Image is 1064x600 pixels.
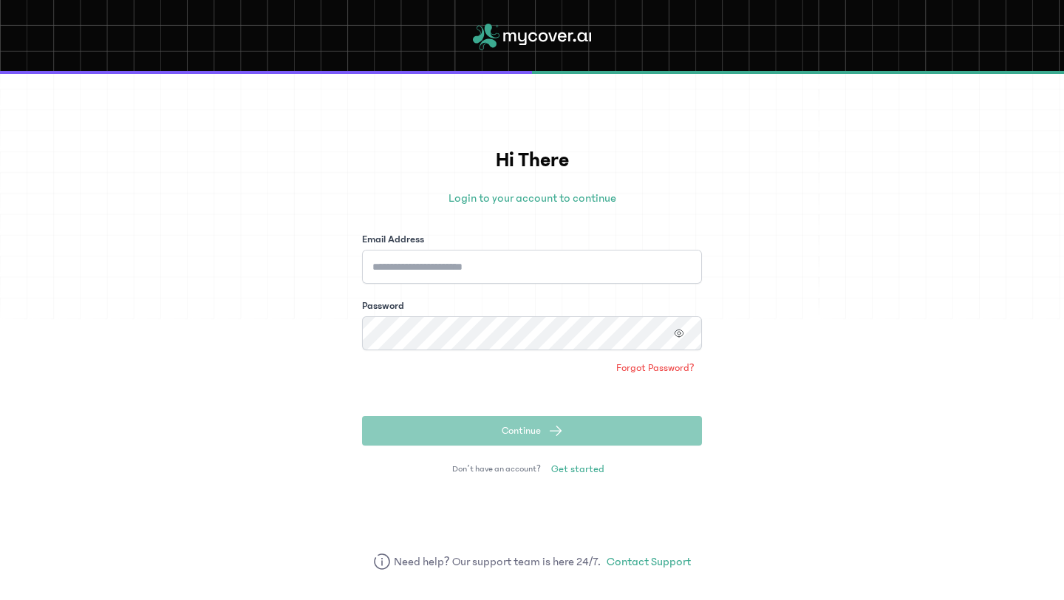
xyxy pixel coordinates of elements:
span: Continue [502,423,541,438]
button: Continue [362,416,702,446]
span: Need help? Our support team is here 24/7. [394,553,601,570]
label: Password [362,299,404,313]
h1: Hi There [362,145,702,176]
label: Email Address [362,232,424,247]
span: Forgot Password? [616,361,695,375]
span: Get started [551,462,604,477]
a: Get started [544,457,612,481]
a: Forgot Password? [609,356,702,380]
a: Contact Support [607,553,691,570]
p: Login to your account to continue [362,189,702,207]
span: Don’t have an account? [452,463,541,475]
